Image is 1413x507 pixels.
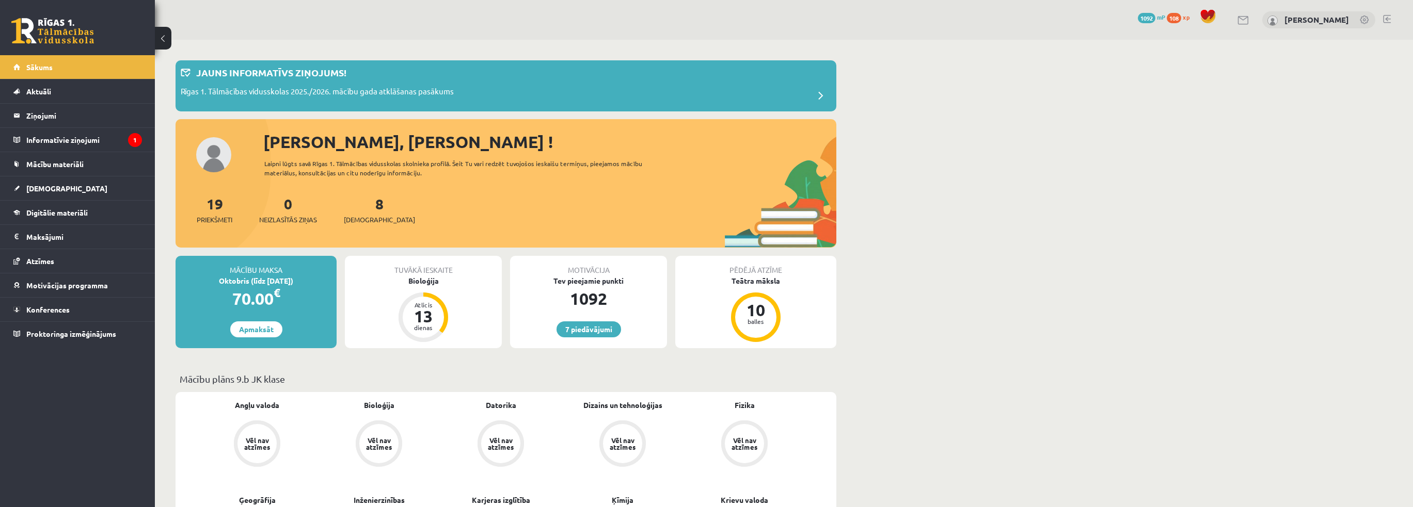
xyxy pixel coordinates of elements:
[562,420,684,469] a: Vēl nav atzīmes
[274,285,280,300] span: €
[486,437,515,450] div: Vēl nav atzīmes
[486,400,516,411] a: Datorika
[1183,13,1189,21] span: xp
[345,256,502,275] div: Tuvākā ieskaite
[510,256,667,275] div: Motivācija
[26,208,88,217] span: Digitālie materiāli
[26,184,107,193] span: [DEMOGRAPHIC_DATA]
[197,194,232,225] a: 19Priekšmeti
[128,133,142,147] i: 1
[345,275,502,286] div: Bioloģija
[557,321,621,337] a: 7 piedāvājumi
[176,286,337,311] div: 70.00
[740,318,771,324] div: balles
[721,495,768,505] a: Krievu valoda
[408,302,439,308] div: Atlicis
[176,275,337,286] div: Oktobris (līdz [DATE])
[1167,13,1195,21] a: 108 xp
[13,79,142,103] a: Aktuāli
[13,298,142,321] a: Konferences
[181,66,831,106] a: Jauns informatīvs ziņojums! Rīgas 1. Tālmācības vidusskolas 2025./2026. mācību gada atklāšanas pa...
[13,322,142,346] a: Proktoringa izmēģinājums
[259,215,317,225] span: Neizlasītās ziņas
[1284,14,1349,25] a: [PERSON_NAME]
[364,400,394,411] a: Bioloģija
[26,128,142,152] legend: Informatīvie ziņojumi
[26,225,142,249] legend: Maksājumi
[230,321,282,337] a: Apmaksāt
[26,62,53,72] span: Sākums
[510,286,667,311] div: 1092
[181,86,454,100] p: Rīgas 1. Tālmācības vidusskolas 2025./2026. mācību gada atklāšanas pasākums
[176,256,337,275] div: Mācību maksa
[345,275,502,344] a: Bioloģija Atlicis 13 dienas
[263,129,836,154] div: [PERSON_NAME], [PERSON_NAME] !
[1138,13,1155,23] span: 1092
[180,372,832,386] p: Mācību plāns 9.b JK klase
[364,437,393,450] div: Vēl nav atzīmes
[510,275,667,286] div: Tev pieejamie punkti
[235,400,279,411] a: Angļu valoda
[1167,13,1181,23] span: 108
[243,437,272,450] div: Vēl nav atzīmes
[344,215,415,225] span: [DEMOGRAPHIC_DATA]
[730,437,759,450] div: Vēl nav atzīmes
[675,275,836,344] a: Teātra māksla 10 balles
[408,324,439,331] div: dienas
[583,400,662,411] a: Dizains un tehnoloģijas
[318,420,440,469] a: Vēl nav atzīmes
[26,104,142,127] legend: Ziņojumi
[26,87,51,96] span: Aktuāli
[26,281,108,290] span: Motivācijas programma
[197,215,232,225] span: Priekšmeti
[13,249,142,273] a: Atzīmes
[13,104,142,127] a: Ziņojumi
[264,159,661,177] div: Laipni lūgts savā Rīgas 1. Tālmācības vidusskolas skolnieka profilā. Šeit Tu vari redzēt tuvojošo...
[26,305,70,314] span: Konferences
[1267,15,1278,26] img: Jānis Tāre
[196,420,318,469] a: Vēl nav atzīmes
[26,256,54,266] span: Atzīmes
[1138,13,1165,21] a: 1092 mP
[740,302,771,318] div: 10
[239,495,276,505] a: Ģeogrāfija
[13,152,142,176] a: Mācību materiāli
[354,495,405,505] a: Inženierzinības
[13,201,142,224] a: Digitālie materiāli
[608,437,637,450] div: Vēl nav atzīmes
[344,194,415,225] a: 8[DEMOGRAPHIC_DATA]
[11,18,94,44] a: Rīgas 1. Tālmācības vidusskola
[259,194,317,225] a: 0Neizlasītās ziņas
[684,420,805,469] a: Vēl nav atzīmes
[13,55,142,79] a: Sākums
[675,275,836,286] div: Teātra māksla
[13,128,142,152] a: Informatīvie ziņojumi1
[196,66,346,79] p: Jauns informatīvs ziņojums!
[1157,13,1165,21] span: mP
[13,176,142,200] a: [DEMOGRAPHIC_DATA]
[13,225,142,249] a: Maksājumi
[26,329,116,338] span: Proktoringa izmēģinājums
[13,273,142,297] a: Motivācijas programma
[612,495,633,505] a: Ķīmija
[735,400,755,411] a: Fizika
[440,420,562,469] a: Vēl nav atzīmes
[472,495,530,505] a: Karjeras izglītība
[26,159,84,169] span: Mācību materiāli
[408,308,439,324] div: 13
[675,256,836,275] div: Pēdējā atzīme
